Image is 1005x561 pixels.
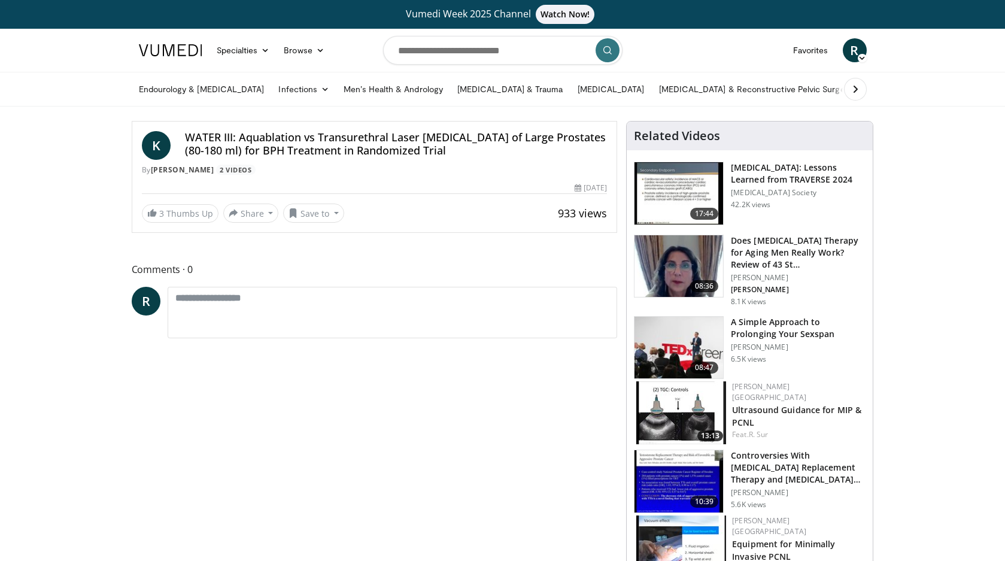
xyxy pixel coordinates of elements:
a: R. Sur [749,429,769,439]
span: 17:44 [690,208,719,220]
a: [PERSON_NAME] [GEOGRAPHIC_DATA] [732,515,806,536]
p: [PERSON_NAME] [731,273,866,283]
a: R [132,287,160,316]
span: 10:39 [690,496,719,508]
div: Feat. [732,429,863,440]
h3: A Simple Approach to Prolonging Your Sexspan [731,316,866,340]
a: 3 Thumbs Up [142,204,218,223]
span: 933 views [558,206,607,220]
p: [MEDICAL_DATA] Society [731,188,866,198]
img: ae74b246-eda0-4548-a041-8444a00e0b2d.150x105_q85_crop-smart_upscale.jpg [636,381,726,444]
input: Search topics, interventions [383,36,623,65]
h3: Does [MEDICAL_DATA] Therapy for Aging Men Really Work? Review of 43 St… [731,235,866,271]
p: 5.6K views [731,500,766,510]
a: [MEDICAL_DATA] [570,77,652,101]
a: 2 Videos [216,165,256,175]
img: VuMedi Logo [139,44,202,56]
a: 08:36 Does [MEDICAL_DATA] Therapy for Aging Men Really Work? Review of 43 St… [PERSON_NAME] [PERS... [634,235,866,307]
p: [PERSON_NAME] [731,285,866,295]
a: Specialties [209,38,277,62]
a: 17:44 [MEDICAL_DATA]: Lessons Learned from TRAVERSE 2024 [MEDICAL_DATA] Society 42.2K views [634,162,866,225]
div: [DATE] [575,183,607,193]
a: R [843,38,867,62]
p: [PERSON_NAME] [731,342,866,352]
img: 418933e4-fe1c-4c2e-be56-3ce3ec8efa3b.150x105_q85_crop-smart_upscale.jpg [634,450,723,513]
img: 1317c62a-2f0d-4360-bee0-b1bff80fed3c.150x105_q85_crop-smart_upscale.jpg [634,162,723,225]
a: K [142,131,171,160]
a: Favorites [786,38,836,62]
a: 10:39 Controversies With [MEDICAL_DATA] Replacement Therapy and [MEDICAL_DATA] Can… [PERSON_NAME]... [634,450,866,513]
p: 6.5K views [731,354,766,364]
h3: [MEDICAL_DATA]: Lessons Learned from TRAVERSE 2024 [731,162,866,186]
div: By [142,165,608,175]
a: Endourology & [MEDICAL_DATA] [132,77,272,101]
h4: WATER III: Aquablation vs Transurethral Laser [MEDICAL_DATA] of Large Prostates (80-180 ml) for B... [185,131,608,157]
a: [MEDICAL_DATA] & Trauma [450,77,570,101]
a: [PERSON_NAME] [151,165,214,175]
span: Comments 0 [132,262,618,277]
p: 42.2K views [731,200,770,210]
p: [PERSON_NAME] [731,488,866,498]
a: Vumedi Week 2025 ChannelWatch Now! [141,5,865,24]
h3: Controversies With [MEDICAL_DATA] Replacement Therapy and [MEDICAL_DATA] Can… [731,450,866,486]
a: [MEDICAL_DATA] & Reconstructive Pelvic Surgery [652,77,860,101]
a: 08:47 A Simple Approach to Prolonging Your Sexspan [PERSON_NAME] 6.5K views [634,316,866,380]
a: Infections [271,77,336,101]
p: 8.1K views [731,297,766,307]
a: Men’s Health & Andrology [336,77,450,101]
button: Share [223,204,279,223]
a: 13:13 [636,381,726,444]
a: Browse [277,38,332,62]
a: [PERSON_NAME] [GEOGRAPHIC_DATA] [732,381,806,402]
span: 3 [159,208,164,219]
button: Save to [283,204,344,223]
img: 4d4bce34-7cbb-4531-8d0c-5308a71d9d6c.150x105_q85_crop-smart_upscale.jpg [634,235,723,298]
span: Watch Now! [536,5,595,24]
span: 08:36 [690,280,719,292]
a: Ultrasound Guidance for MIP & PCNL [732,404,861,428]
img: c4bd4661-e278-4c34-863c-57c104f39734.150x105_q85_crop-smart_upscale.jpg [634,317,723,379]
span: 08:47 [690,362,719,374]
span: 13:13 [697,430,723,441]
h4: Related Videos [634,129,720,143]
